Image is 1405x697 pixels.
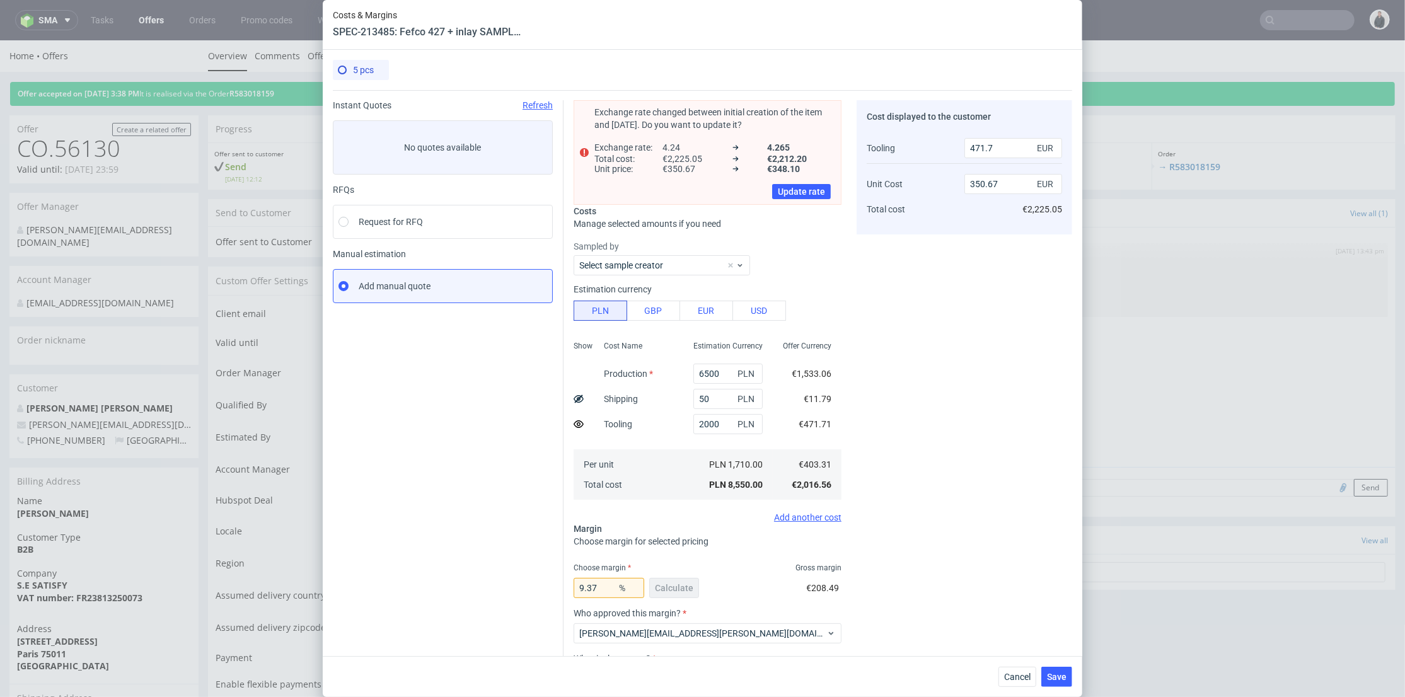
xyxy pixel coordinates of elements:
[799,459,831,469] span: €403.31
[574,240,841,253] label: Sampled by
[947,120,1145,143] p: Paid
[1159,109,1389,118] p: Order
[799,419,831,429] span: €471.71
[17,467,89,479] strong: [PERSON_NAME]
[17,582,191,595] span: Address
[1004,672,1031,681] span: Cancel
[208,75,1396,103] div: Progress
[1336,206,1384,216] p: [DATE] 13:43 pm
[821,493,845,506] span: Tasks
[216,608,442,636] td: Payment
[778,187,825,196] span: Update rate
[333,185,553,195] div: RFQs
[604,369,653,379] label: Production
[998,667,1036,687] button: Cancel
[604,394,638,404] label: Shipping
[792,480,831,490] span: €2,016.56
[574,341,593,351] span: Show
[1034,175,1060,193] span: EUR
[353,65,374,75] span: 5 pcs
[359,280,431,292] span: Add manual quote
[1362,495,1388,505] a: View all
[947,109,1145,118] p: Payment
[852,261,1380,270] a: asds.PNG
[17,595,98,607] strong: [STREET_ADDRESS]
[17,378,247,390] span: [PERSON_NAME][EMAIL_ADDRESS][DOMAIN_NAME]
[574,536,708,546] span: Choose margin for selected pricing
[1350,168,1388,178] a: View all (1)
[465,109,703,118] p: Shipping & Billing Filled
[112,83,191,96] a: Create a related offer
[642,166,782,179] p: No visible and valid item in offer.
[852,209,1380,218] p: [PERSON_NAME]
[867,143,895,153] span: Tooling
[216,479,442,511] td: Locale
[523,100,553,110] span: Refresh
[806,583,839,593] span: €208.49
[662,164,726,174] span: €350.67
[17,362,173,374] strong: [PERSON_NAME] [PERSON_NAME]
[333,100,553,110] div: Instant Quotes
[574,524,602,534] span: Margin
[225,134,452,143] span: [DATE] 12:12
[693,414,763,434] input: 0.00
[42,9,68,21] a: Offers
[17,123,119,135] p: Valid until:
[964,138,1062,158] input: 0.00
[579,627,826,640] span: [PERSON_NAME][EMAIL_ADDRESS][PERSON_NAME][DOMAIN_NAME]
[967,159,1023,187] a: Attachments (1)
[821,166,867,179] span: Comments
[327,639,337,649] img: Hokodo
[584,480,622,490] span: Total cost
[214,120,452,143] p: Send
[709,480,763,490] span: PLN 8,550.00
[574,563,631,572] label: Choose margin
[792,369,831,379] span: €1,533.06
[717,109,934,118] p: Offer accepted
[333,10,522,20] span: Costs & Margins
[709,459,763,469] span: PLN 1,710.00
[1041,667,1072,687] button: Save
[17,608,66,619] strong: Paris 75011
[867,112,991,122] span: Cost displayed to the customer
[9,226,199,253] div: Account Manager
[229,48,274,59] a: R583018159
[594,141,831,154] div: 4.24
[821,210,836,225] img: share_image_120x120.png
[552,234,620,247] a: View in [GEOGRAPHIC_DATA]
[9,9,42,21] a: Home
[446,609,783,626] button: Single payment (default)
[574,578,644,598] input: 0.00
[359,216,423,228] span: Request for RFQ
[772,184,831,199] button: Update rate
[732,301,786,321] button: USD
[632,234,702,247] a: Preview
[768,154,831,164] span: €2,212.20
[17,96,191,121] h1: CO.56130
[1354,439,1388,456] button: Send
[693,389,763,409] input: 0.00
[852,220,1380,229] p: Valdi VAT ID
[17,394,105,406] span: [PHONE_NUMBER]
[574,219,721,229] span: Manage selected amounts if you need
[9,75,199,96] div: Offer
[662,154,726,164] span: €2,225.05
[115,394,215,406] span: [GEOGRAPHIC_DATA]
[594,164,657,174] span: Unit price :
[216,194,677,209] td: Offer sent to Customer
[17,551,142,563] strong: VAT number: FR23813250073
[627,301,680,321] button: GBP
[216,417,442,449] td: Account Manager
[574,206,596,216] span: Costs
[17,183,182,208] div: [PERSON_NAME][EMAIL_ADDRESS][DOMAIN_NAME]
[574,301,627,321] button: PLN
[1047,672,1067,681] span: Save
[867,179,903,189] span: Unit Cost
[214,109,452,118] p: Offer sent to customer
[17,454,191,467] span: Name
[912,159,959,187] a: Automatic (0)
[139,48,274,59] span: It is realised via the Order
[616,579,642,597] span: %
[333,249,553,259] span: Manual estimation
[17,527,191,539] span: Company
